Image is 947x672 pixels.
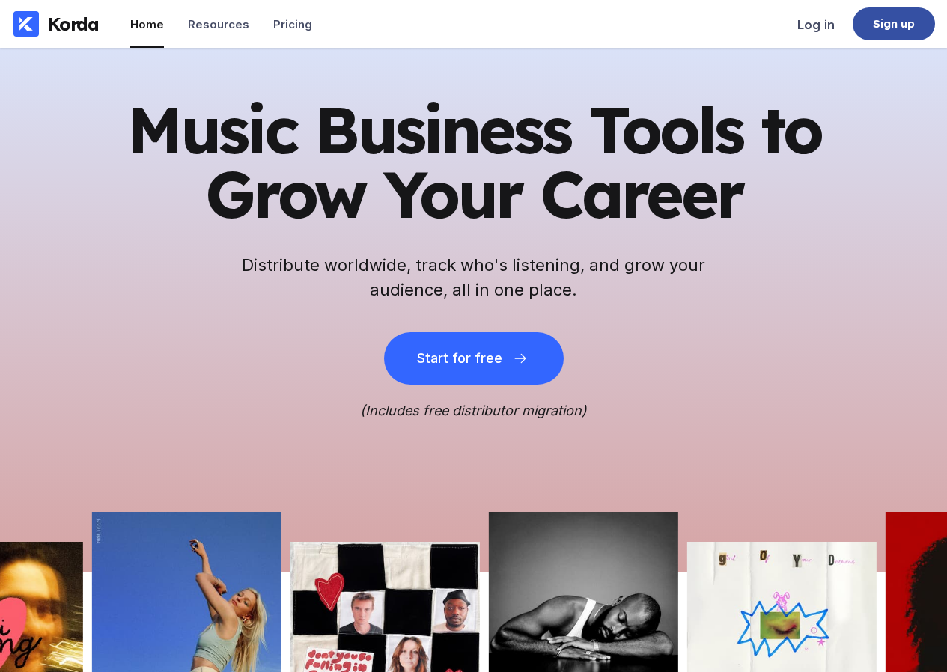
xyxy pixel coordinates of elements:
div: Home [130,17,164,31]
h2: Distribute worldwide, track who's listening, and grow your audience, all in one place. [234,253,713,302]
div: Korda [48,13,99,35]
div: Log in [797,17,835,32]
h1: Music Business Tools to Grow Your Career [107,97,841,226]
div: Pricing [273,17,312,31]
i: (Includes free distributor migration) [360,403,587,418]
a: Sign up [853,7,935,40]
div: Start for free [417,351,502,366]
div: Sign up [873,16,916,31]
button: Start for free [384,332,564,385]
div: Resources [188,17,249,31]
